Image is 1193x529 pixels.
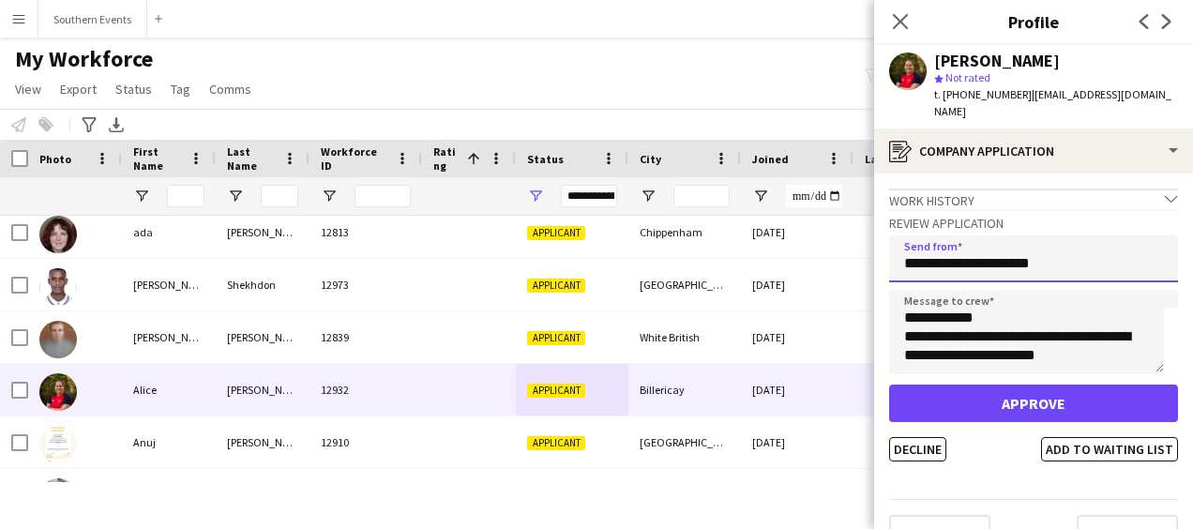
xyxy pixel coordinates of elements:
[874,9,1193,34] h3: Profile
[261,185,298,207] input: Last Name Filter Input
[216,469,310,521] div: [PERSON_NAME]
[216,259,310,310] div: Shekhdon
[216,364,310,416] div: [PERSON_NAME]
[310,416,422,468] div: 12910
[527,384,585,398] span: Applicant
[741,364,853,416] div: [DATE]
[39,426,77,463] img: Anuj thakkar
[527,331,585,345] span: Applicant
[216,416,310,468] div: [PERSON_NAME]
[673,185,730,207] input: City Filter Input
[640,188,657,204] button: Open Filter Menu
[741,259,853,310] div: [DATE]
[122,364,216,416] div: Alice
[108,77,159,101] a: Status
[115,81,152,98] span: Status
[60,81,97,98] span: Export
[167,185,204,207] input: First Name Filter Input
[752,188,769,204] button: Open Filter Menu
[53,77,104,101] a: Export
[889,189,1178,209] div: Work history
[874,128,1193,174] div: Company application
[741,469,853,521] div: [DATE]
[39,478,77,516] img: Ashutosh Mohandas Kotian
[355,185,411,207] input: Workforce ID Filter Input
[934,53,1060,69] div: [PERSON_NAME]
[741,416,853,468] div: [DATE]
[310,311,422,363] div: 12839
[227,188,244,204] button: Open Filter Menu
[527,279,585,293] span: Applicant
[39,373,77,411] img: Alice Hunt
[640,152,661,166] span: City
[105,113,128,136] app-action-btn: Export XLSX
[527,188,544,204] button: Open Filter Menu
[122,416,216,468] div: Anuj
[39,216,77,253] img: ada rogers
[1041,437,1178,461] button: Add to waiting list
[889,215,1178,232] h3: Review Application
[628,259,741,310] div: [GEOGRAPHIC_DATA]
[934,87,1171,118] span: | [EMAIL_ADDRESS][DOMAIN_NAME]
[310,259,422,310] div: 12973
[321,188,338,204] button: Open Filter Menu
[39,268,77,306] img: Ahmed Shekhdon
[209,81,251,98] span: Comms
[741,206,853,258] div: [DATE]
[15,81,41,98] span: View
[786,185,842,207] input: Joined Filter Input
[741,311,853,363] div: [DATE]
[39,321,77,358] img: Alex Cobb
[310,469,422,521] div: 12911
[163,77,198,101] a: Tag
[628,311,741,363] div: White British
[122,206,216,258] div: ada
[38,1,147,38] button: Southern Events
[133,144,182,173] span: First Name
[628,469,741,521] div: [GEOGRAPHIC_DATA]
[628,416,741,468] div: [GEOGRAPHIC_DATA]
[15,45,153,73] span: My Workforce
[865,152,907,166] span: Last job
[310,206,422,258] div: 12813
[216,311,310,363] div: [PERSON_NAME]
[321,144,388,173] span: Workforce ID
[945,70,990,84] span: Not rated
[122,469,216,521] div: Ashutosh
[527,436,585,450] span: Applicant
[216,206,310,258] div: [PERSON_NAME]
[628,364,741,416] div: Billericay
[527,152,564,166] span: Status
[8,77,49,101] a: View
[171,81,190,98] span: Tag
[527,226,585,240] span: Applicant
[752,152,789,166] span: Joined
[889,437,946,461] button: Decline
[889,385,1178,422] button: Approve
[433,144,460,173] span: Rating
[122,311,216,363] div: [PERSON_NAME]
[227,144,276,173] span: Last Name
[78,113,100,136] app-action-btn: Advanced filters
[202,77,259,101] a: Comms
[122,259,216,310] div: [PERSON_NAME]
[934,87,1032,101] span: t. [PHONE_NUMBER]
[39,152,71,166] span: Photo
[628,206,741,258] div: Chippenham
[133,188,150,204] button: Open Filter Menu
[310,364,422,416] div: 12932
